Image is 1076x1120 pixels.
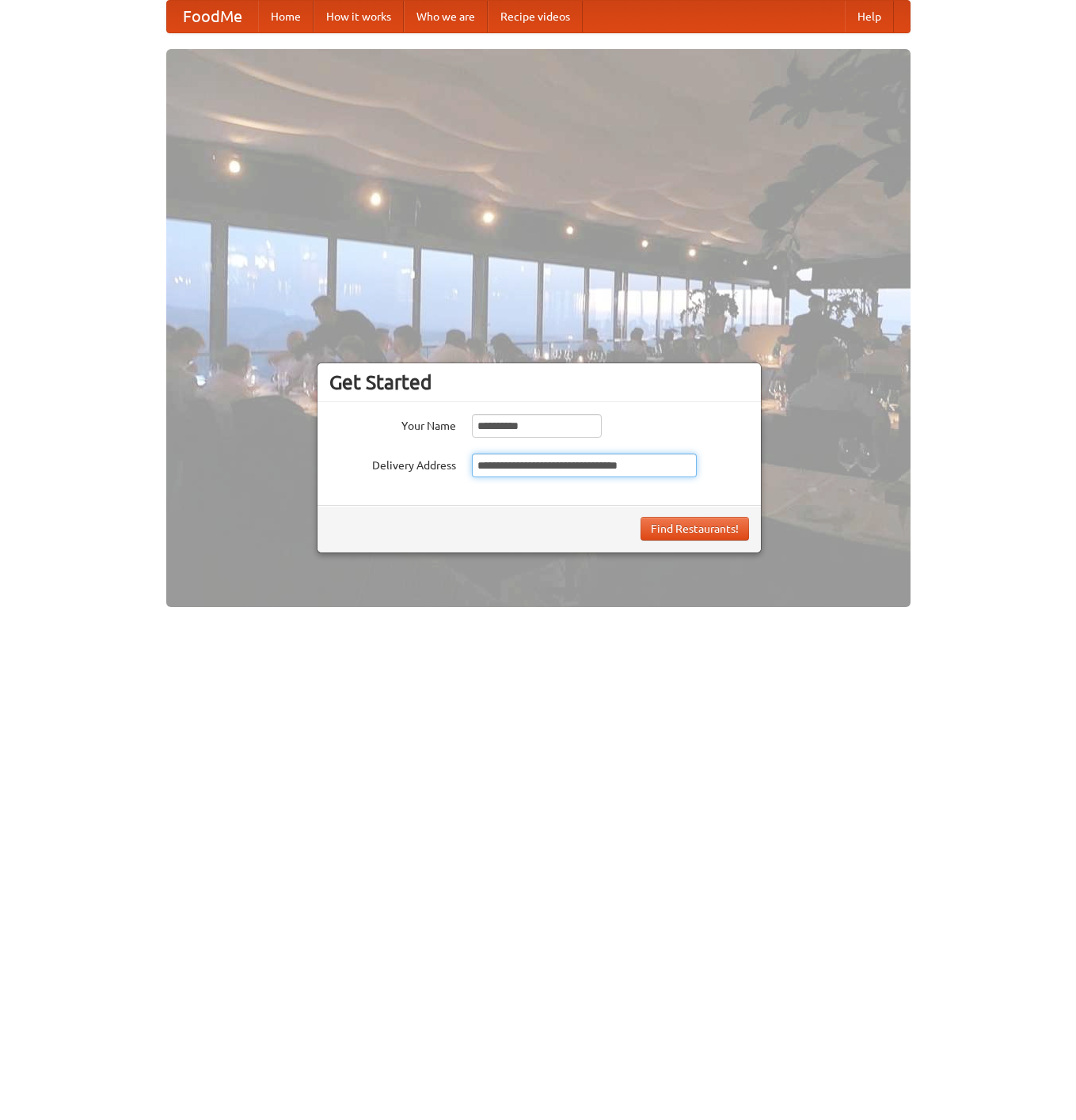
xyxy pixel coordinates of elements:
a: Help [845,1,894,32]
h3: Get Started [329,370,749,394]
a: Home [258,1,314,32]
label: Delivery Address [329,454,456,473]
label: Your Name [329,414,456,434]
a: FoodMe [167,1,258,32]
a: Who we are [404,1,488,32]
button: Find Restaurants! [641,517,749,541]
a: Recipe videos [488,1,583,32]
a: How it works [314,1,404,32]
